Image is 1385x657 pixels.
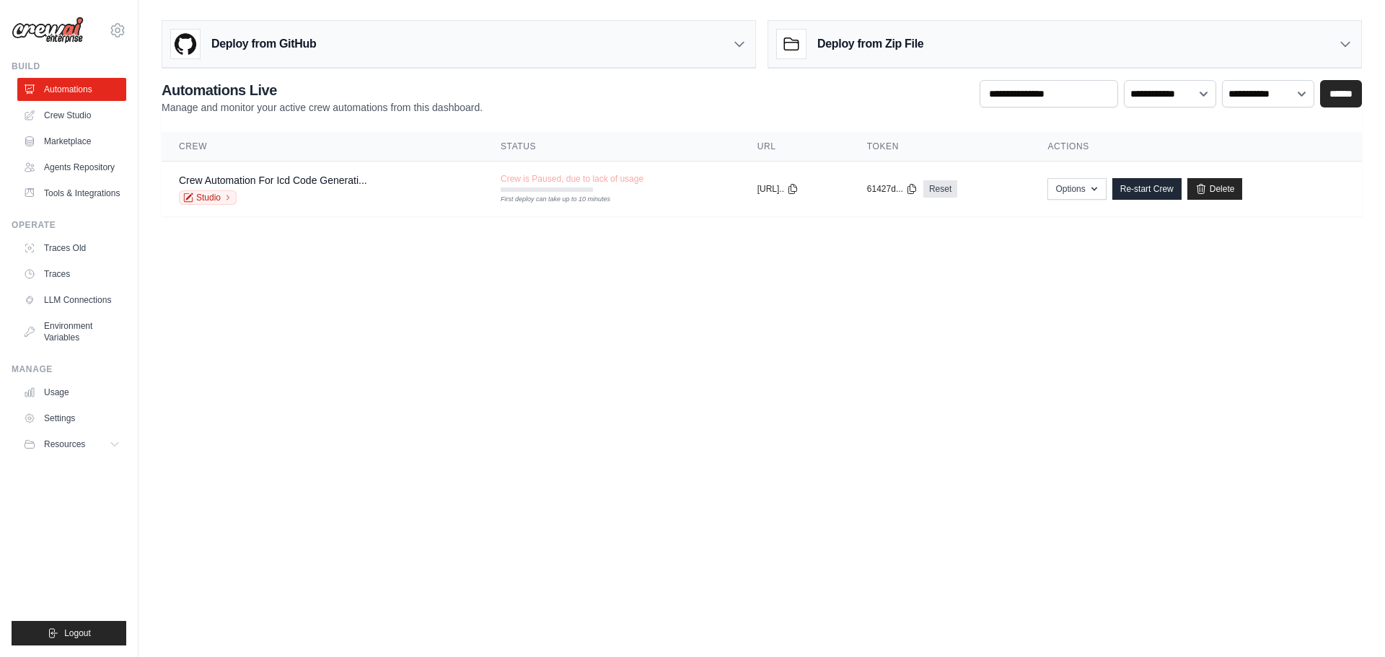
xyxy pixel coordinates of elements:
[162,100,483,115] p: Manage and monitor your active crew automations from this dashboard.
[17,263,126,286] a: Traces
[17,288,126,312] a: LLM Connections
[179,190,237,205] a: Studio
[17,407,126,430] a: Settings
[1112,178,1182,200] a: Re-start Crew
[17,433,126,456] button: Resources
[17,237,126,260] a: Traces Old
[17,381,126,404] a: Usage
[64,627,91,639] span: Logout
[179,175,367,186] a: Crew Automation For Icd Code Generati...
[12,621,126,645] button: Logout
[171,30,200,58] img: GitHub Logo
[1047,178,1106,200] button: Options
[12,61,126,72] div: Build
[923,180,957,198] a: Reset
[12,17,84,44] img: Logo
[17,130,126,153] a: Marketplace
[867,183,918,195] button: 61427d...
[740,132,850,162] th: URL
[44,438,85,450] span: Resources
[12,219,126,231] div: Operate
[501,195,593,205] div: First deploy can take up to 10 minutes
[483,132,740,162] th: Status
[1030,132,1362,162] th: Actions
[12,363,126,375] div: Manage
[17,182,126,205] a: Tools & Integrations
[17,104,126,127] a: Crew Studio
[850,132,1031,162] th: Token
[817,35,923,53] h3: Deploy from Zip File
[17,314,126,349] a: Environment Variables
[17,156,126,179] a: Agents Repository
[162,80,483,100] h2: Automations Live
[211,35,316,53] h3: Deploy from GitHub
[1187,178,1243,200] a: Delete
[162,132,483,162] th: Crew
[501,173,643,185] span: Crew is Paused, due to lack of usage
[17,78,126,101] a: Automations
